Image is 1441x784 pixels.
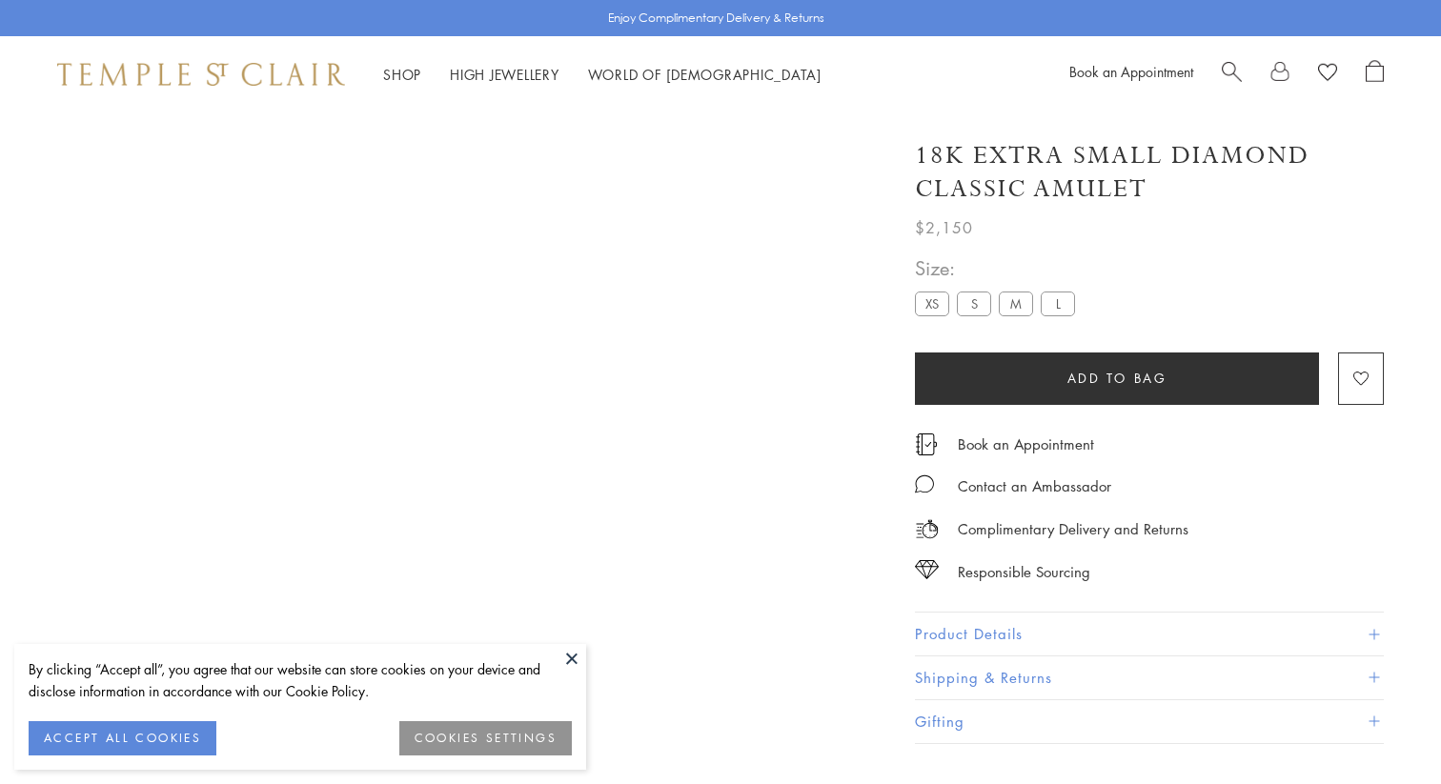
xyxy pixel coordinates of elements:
button: Gifting [915,700,1384,743]
img: icon_delivery.svg [915,517,939,541]
label: XS [915,291,949,315]
label: S [957,291,991,315]
label: M [999,291,1033,315]
img: Temple St. Clair [57,63,345,86]
span: Add to bag [1067,368,1167,389]
span: $2,150 [915,215,973,240]
div: Contact an Ambassador [958,474,1111,498]
h1: 18K Extra Small Diamond Classic Amulet [915,139,1384,206]
a: Book an Appointment [1069,62,1193,81]
div: Responsible Sourcing [958,560,1090,584]
nav: Main navigation [383,63,822,87]
button: COOKIES SETTINGS [399,721,572,755]
div: By clicking “Accept all”, you agree that our website can store cookies on your device and disclos... [29,658,572,702]
a: Open Shopping Bag [1366,60,1384,89]
a: Search [1222,60,1242,89]
label: L [1041,291,1075,315]
a: High JewelleryHigh Jewellery [450,65,559,84]
a: View Wishlist [1318,60,1337,89]
img: MessageIcon-01_2.svg [915,474,934,493]
img: icon_sourcing.svg [915,560,939,579]
p: Complimentary Delivery and Returns [958,517,1188,541]
a: ShopShop [383,65,421,84]
a: Book an Appointment [958,433,1094,454]
button: Product Details [915,613,1384,655]
button: Add to bag [915,352,1319,405]
button: ACCEPT ALL COOKIES [29,721,216,755]
button: Shipping & Returns [915,656,1384,699]
span: Size: [915,252,1083,284]
img: icon_appointment.svg [915,433,938,455]
p: Enjoy Complimentary Delivery & Returns [608,9,824,28]
a: World of [DEMOGRAPHIC_DATA]World of [DEMOGRAPHIC_DATA] [588,65,822,84]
